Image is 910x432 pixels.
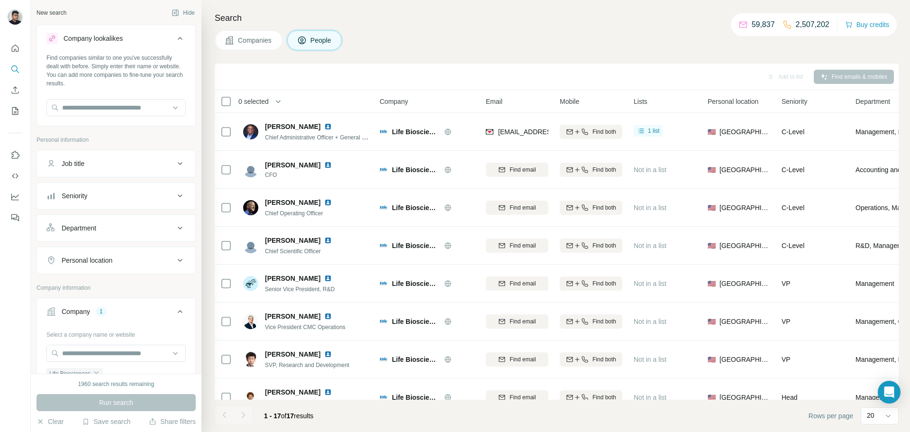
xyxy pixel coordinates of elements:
[265,387,320,397] span: [PERSON_NAME]
[708,241,716,250] span: 🇺🇸
[708,203,716,212] span: 🇺🇸
[560,352,622,367] button: Find both
[264,412,281,420] span: 1 - 17
[243,352,258,367] img: Avatar
[855,393,894,402] span: Management
[486,127,493,137] img: provider findymail logo
[510,241,536,250] span: Find email
[392,203,439,212] span: Life Biosciences
[82,417,130,426] button: Save search
[8,147,23,164] button: Use Surfe on LinkedIn
[265,160,320,170] span: [PERSON_NAME]
[62,159,84,168] div: Job title
[592,203,616,212] span: Find both
[708,355,716,364] span: 🇺🇸
[243,238,258,253] img: Avatar
[243,314,258,329] img: Avatar
[238,97,269,106] span: 0 selected
[287,412,294,420] span: 17
[592,355,616,364] span: Find both
[782,356,791,363] span: VP
[634,280,666,287] span: Not in a list
[845,18,889,31] button: Buy credits
[752,19,775,30] p: 59,837
[8,102,23,119] button: My lists
[264,412,313,420] span: results
[560,201,622,215] button: Find both
[265,133,382,141] span: Chief Administrative Officer + General Counsel
[380,242,387,249] img: Logo of Life Biosciences
[782,318,791,325] span: VP
[380,128,387,136] img: Logo of Life Biosciences
[486,390,548,404] button: Find email
[380,280,387,287] img: Logo of Life Biosciences
[719,165,770,175] span: [GEOGRAPHIC_DATA]
[62,256,112,265] div: Personal location
[634,318,666,325] span: Not in a list
[592,317,616,326] span: Find both
[380,356,387,363] img: Logo of Life Biosciences
[37,300,195,327] button: Company1
[265,349,320,359] span: [PERSON_NAME]
[380,318,387,325] img: Logo of Life Biosciences
[392,165,439,175] span: Life Biosciences
[708,165,716,175] span: 🇺🇸
[46,327,186,339] div: Select a company name or website
[265,198,320,207] span: [PERSON_NAME]
[510,355,536,364] span: Find email
[8,167,23,184] button: Use Surfe API
[281,412,287,420] span: of
[37,27,195,54] button: Company lookalikes
[265,122,320,131] span: [PERSON_NAME]
[719,241,770,250] span: [GEOGRAPHIC_DATA]
[310,36,332,45] span: People
[36,417,64,426] button: Clear
[324,275,332,282] img: LinkedIn logo
[560,390,622,404] button: Find both
[8,40,23,57] button: Quick start
[782,204,804,211] span: C-Level
[243,276,258,291] img: Avatar
[324,388,332,396] img: LinkedIn logo
[634,242,666,249] span: Not in a list
[486,276,548,291] button: Find email
[782,166,804,174] span: C-Level
[782,128,804,136] span: C-Level
[324,350,332,358] img: LinkedIn logo
[8,188,23,205] button: Dashboard
[46,54,186,88] div: Find companies similar to one you've successfully dealt with before. Simply enter their name or w...
[215,11,899,25] h4: Search
[62,223,96,233] div: Department
[782,394,797,401] span: Head
[782,242,804,249] span: C-Level
[324,237,332,244] img: LinkedIn logo
[634,356,666,363] span: Not in a list
[560,276,622,291] button: Find both
[648,127,660,135] span: 1 list
[265,400,355,406] span: Head, Intellectual Property Strategy
[634,166,666,174] span: Not in a list
[719,393,770,402] span: [GEOGRAPHIC_DATA]
[392,127,439,137] span: Life Biosciences
[8,61,23,78] button: Search
[165,6,201,20] button: Hide
[265,210,323,217] span: Chief Operating Officer
[8,9,23,25] img: Avatar
[78,380,155,388] div: 1960 search results remaining
[719,279,770,288] span: [GEOGRAPHIC_DATA]
[392,355,439,364] span: Life Biosciences
[592,393,616,402] span: Find both
[719,317,770,326] span: [GEOGRAPHIC_DATA]
[592,165,616,174] span: Find both
[243,390,258,405] img: Avatar
[265,286,335,293] span: Senior Vice President, R&D
[265,324,346,331] span: Vice President CMC Operations
[380,394,387,401] img: Logo of Life Biosciences
[486,352,548,367] button: Find email
[8,82,23,99] button: Enrich CSV
[243,124,258,139] img: Avatar
[62,191,87,201] div: Seniority
[498,128,610,136] span: [EMAIL_ADDRESS][DOMAIN_NAME]
[510,393,536,402] span: Find email
[62,307,90,316] div: Company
